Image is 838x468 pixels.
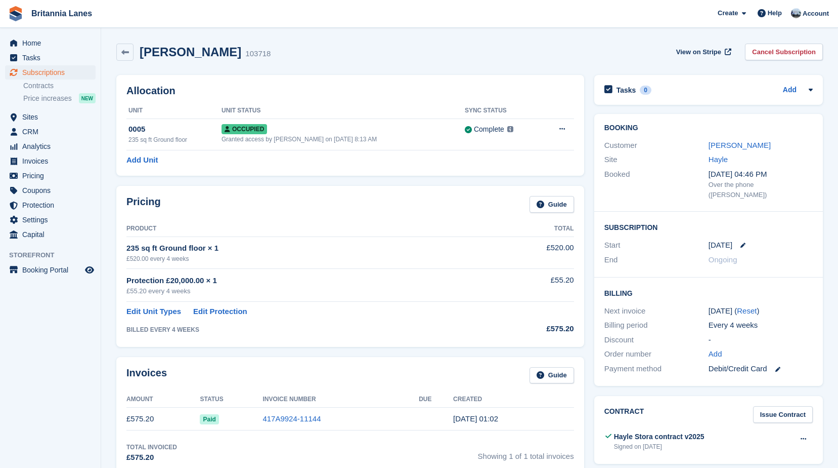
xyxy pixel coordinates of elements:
[126,221,491,237] th: Product
[604,222,813,232] h2: Subscription
[676,47,721,57] span: View on Stripe
[718,8,738,18] span: Create
[22,154,83,168] span: Invoices
[5,110,96,124] a: menu
[5,125,96,139] a: menu
[23,94,72,103] span: Price increases
[200,414,218,424] span: Paid
[491,323,574,335] div: £575.20
[126,254,491,263] div: £520.00 every 4 weeks
[709,305,813,317] div: [DATE] ( )
[604,348,709,360] div: Order number
[222,103,465,119] th: Unit Status
[126,85,574,97] h2: Allocation
[22,263,83,277] span: Booking Portal
[5,65,96,80] a: menu
[5,154,96,168] a: menu
[79,93,96,103] div: NEW
[23,81,96,91] a: Contracts
[22,65,83,80] span: Subscriptions
[128,124,222,135] div: 0005
[709,180,813,200] div: Over the phone ([PERSON_NAME])
[22,110,83,124] span: Sites
[604,320,709,331] div: Billing period
[491,221,574,237] th: Total
[709,141,771,149] a: [PERSON_NAME]
[126,306,181,318] a: Edit Unit Types
[709,155,728,164] a: Hayle
[604,363,709,375] div: Payment method
[604,169,709,200] div: Booked
[530,367,574,384] a: Guide
[507,126,513,132] img: icon-info-grey-7440780725fd019a000dd9b08b2336e03edf1995a4989e88bcd33f0948082b44.svg
[672,44,733,60] a: View on Stripe
[22,125,83,139] span: CRM
[530,196,574,213] a: Guide
[128,135,222,144] div: 235 sq ft Ground floor
[8,6,23,21] img: stora-icon-8386f47178a22dfd0bd8f6a31ec36ba5ce8667c1dd55bd0f319d3a0aa187defe.svg
[709,363,813,375] div: Debit/Credit Card
[22,227,83,242] span: Capital
[22,183,83,198] span: Coupons
[604,254,709,266] div: End
[604,154,709,166] div: Site
[5,36,96,50] a: menu
[604,288,813,298] h2: Billing
[27,5,96,22] a: Britannia Lanes
[22,36,83,50] span: Home
[9,250,101,260] span: Storefront
[126,275,491,287] div: Protection £20,000.00 × 1
[753,406,813,423] a: Issue Contract
[126,325,491,334] div: BILLED EVERY 4 WEEKS
[22,169,83,183] span: Pricing
[791,8,801,18] img: John Millership
[768,8,782,18] span: Help
[193,306,247,318] a: Edit Protection
[453,414,498,423] time: 2025-09-01 00:02:18 UTC
[245,48,271,60] div: 103718
[614,432,704,442] div: Hayle Stora contract v2025
[126,243,491,254] div: 235 sq ft Ground floor × 1
[126,154,158,166] a: Add Unit
[126,103,222,119] th: Unit
[604,140,709,151] div: Customer
[262,414,321,423] a: 417A9924-11144
[709,169,813,180] div: [DATE] 04:46 PM
[604,240,709,251] div: Start
[200,392,262,408] th: Status
[126,408,200,431] td: £575.20
[22,198,83,212] span: Protection
[83,264,96,276] a: Preview store
[23,93,96,104] a: Price increases NEW
[604,305,709,317] div: Next invoice
[783,85,797,96] a: Add
[709,320,813,331] div: Every 4 weeks
[616,86,636,95] h2: Tasks
[709,255,737,264] span: Ongoing
[126,286,491,296] div: £55.20 every 4 weeks
[478,443,574,463] span: Showing 1 of 1 total invoices
[126,452,177,463] div: £575.20
[745,44,823,60] a: Cancel Subscription
[474,124,504,135] div: Complete
[5,51,96,65] a: menu
[22,51,83,65] span: Tasks
[5,227,96,242] a: menu
[709,334,813,346] div: -
[465,103,541,119] th: Sync Status
[22,213,83,227] span: Settings
[22,139,83,153] span: Analytics
[126,392,200,408] th: Amount
[5,169,96,183] a: menu
[222,135,465,144] div: Granted access by [PERSON_NAME] on [DATE] 8:13 AM
[604,124,813,132] h2: Booking
[604,406,644,423] h2: Contract
[5,139,96,153] a: menu
[491,237,574,268] td: £520.00
[709,240,732,251] time: 2025-09-01 00:00:00 UTC
[453,392,574,408] th: Created
[126,367,167,384] h2: Invoices
[614,442,704,451] div: Signed on [DATE]
[803,9,829,19] span: Account
[126,196,161,213] h2: Pricing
